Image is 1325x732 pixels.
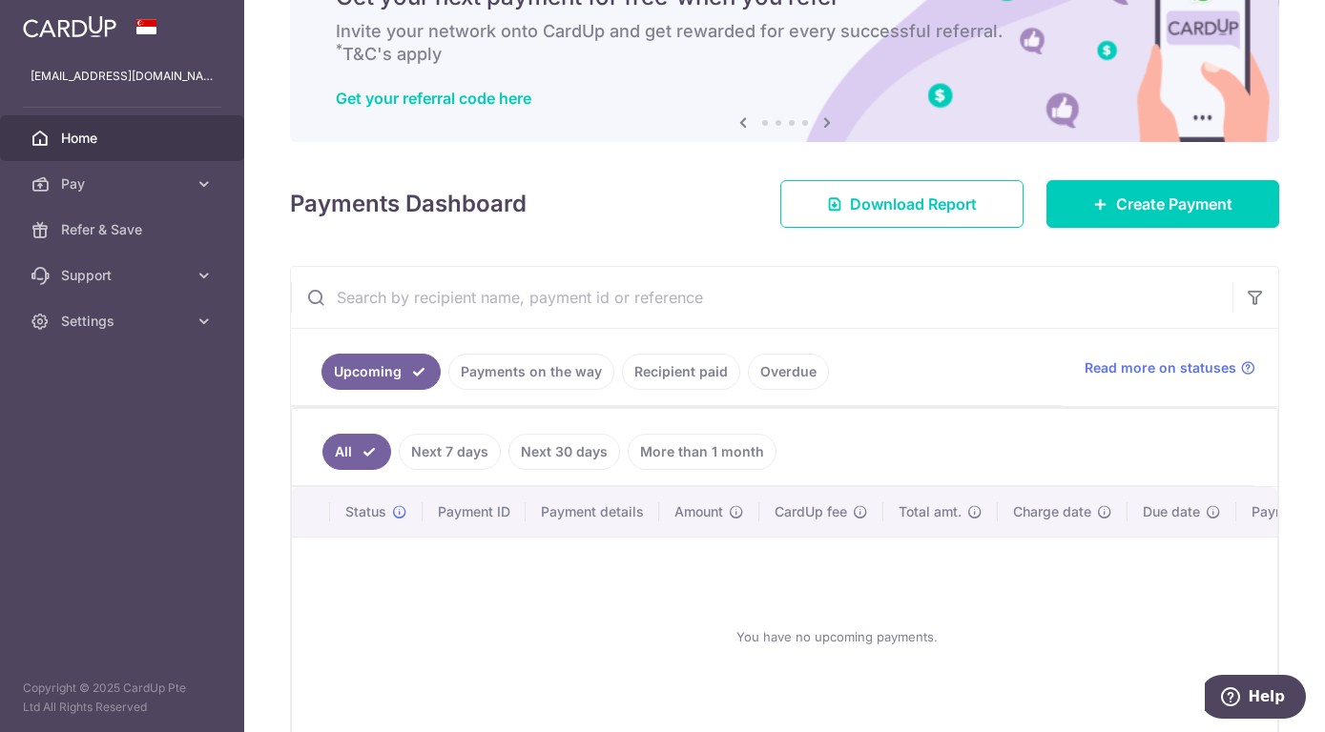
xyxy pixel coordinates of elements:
span: Amount [674,502,723,521]
h6: Invite your network onto CardUp and get rewarded for every successful referral. T&C's apply [336,20,1233,66]
p: [EMAIL_ADDRESS][DOMAIN_NAME] [31,67,214,86]
span: Create Payment [1116,193,1232,215]
span: Download Report [850,193,977,215]
a: Next 30 days [508,434,620,470]
a: Payments on the way [448,354,614,390]
span: Read more on statuses [1085,358,1236,377]
a: Create Payment [1046,180,1279,228]
span: Charge date [1013,502,1091,521]
span: Refer & Save [61,220,187,239]
a: More than 1 month [628,434,776,470]
span: Support [61,266,187,285]
img: CardUp [23,15,116,38]
a: Read more on statuses [1085,358,1255,377]
th: Payment ID [423,487,526,537]
span: Status [345,502,386,521]
input: Search by recipient name, payment id or reference [291,267,1232,328]
a: Overdue [748,354,829,390]
a: Upcoming [321,354,441,390]
span: Due date [1143,502,1200,521]
span: Settings [61,312,187,331]
a: All [322,434,391,470]
h4: Payments Dashboard [290,187,527,221]
a: Get your referral code here [336,89,531,108]
span: Total amt. [899,502,962,521]
span: Pay [61,174,187,193]
a: Next 7 days [399,434,501,470]
span: Home [61,129,187,148]
a: Download Report [780,180,1024,228]
a: Recipient paid [622,354,740,390]
span: CardUp fee [775,502,847,521]
th: Payment details [526,487,659,537]
iframe: Opens a widget where you can find more information [1205,675,1306,722]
